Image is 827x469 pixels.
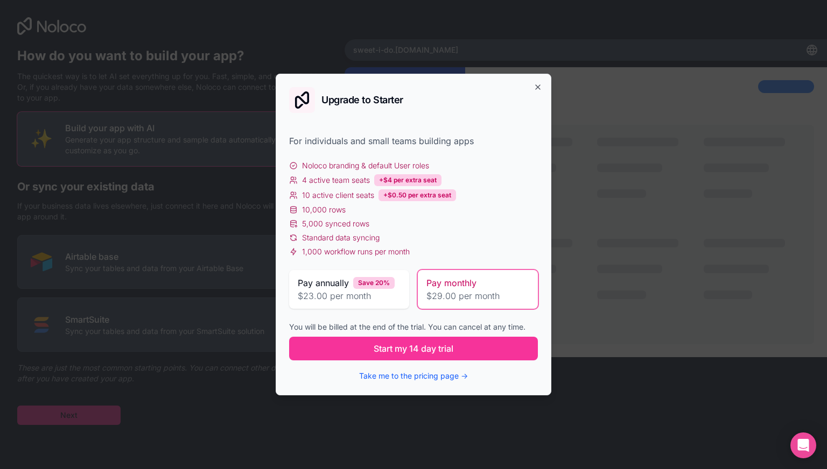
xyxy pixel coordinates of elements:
[426,276,476,289] span: Pay monthly
[534,83,542,91] button: Close
[374,174,441,186] div: +$4 per extra seat
[302,204,346,215] span: 10,000 rows
[374,342,453,355] span: Start my 14 day trial
[298,289,401,302] span: $23.00 per month
[289,134,538,147] div: For individuals and small teams building apps
[302,246,410,257] span: 1,000 workflow runs per month
[302,218,369,229] span: 5,000 synced rows
[379,189,456,201] div: +$0.50 per extra seat
[289,322,538,332] div: You will be billed at the end of the trial. You can cancel at any time.
[359,371,468,381] button: Take me to the pricing page →
[302,232,380,243] span: Standard data syncing
[353,277,395,289] div: Save 20%
[426,289,529,302] span: $29.00 per month
[302,175,370,186] span: 4 active team seats
[302,190,374,201] span: 10 active client seats
[298,276,349,289] span: Pay annually
[289,337,538,360] button: Start my 14 day trial
[302,160,429,171] span: Noloco branding & default User roles
[321,95,403,105] h2: Upgrade to Starter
